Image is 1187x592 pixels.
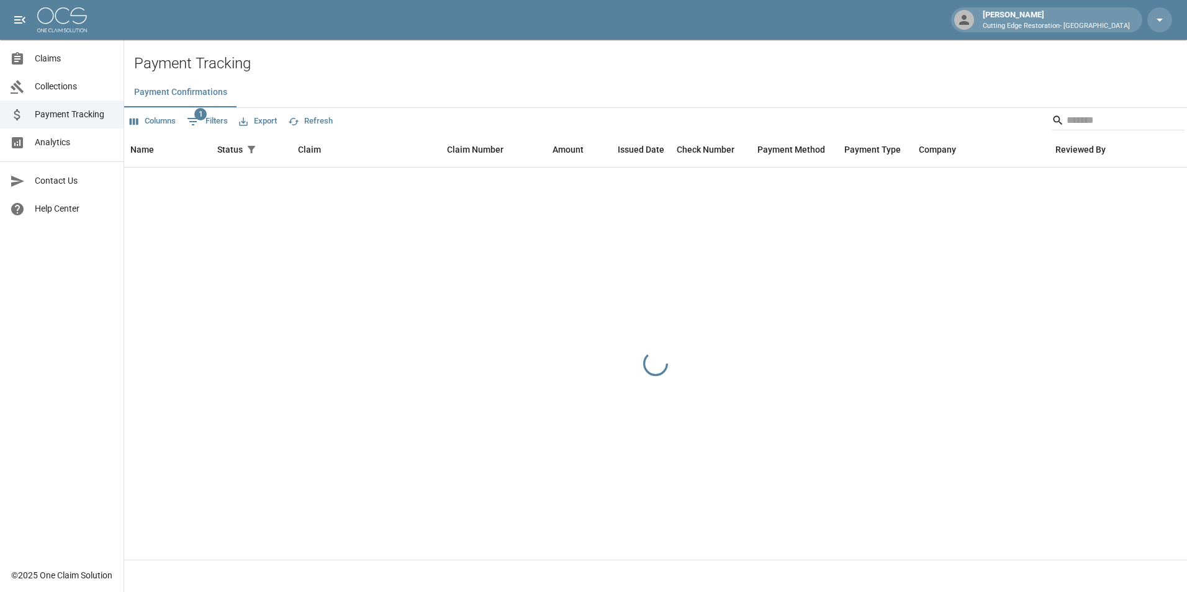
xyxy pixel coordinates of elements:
span: Claims [35,52,114,65]
span: Analytics [35,136,114,149]
div: Claim Number [447,132,503,167]
div: Payment Method [757,132,825,167]
div: Company [919,132,956,167]
div: Claim Number [441,132,528,167]
p: Cutting Edge Restoration- [GEOGRAPHIC_DATA] [983,21,1130,32]
button: Select columns [127,112,179,131]
span: Contact Us [35,174,114,187]
button: Export [236,112,280,131]
span: 1 [194,108,207,120]
span: Collections [35,80,114,93]
div: 1 active filter [243,141,260,158]
div: Name [130,132,154,167]
div: Reviewed By [1049,132,1186,167]
div: Payment Method [751,132,838,167]
div: Check Number [670,132,751,167]
button: Show filters [184,112,231,132]
button: Show filters [243,141,260,158]
button: Payment Confirmations [124,78,237,107]
div: Status [217,132,243,167]
button: open drawer [7,7,32,32]
div: dynamic tabs [124,78,1187,107]
div: Claim [298,132,321,167]
div: Amount [553,132,584,167]
div: Name [124,132,211,167]
h2: Payment Tracking [134,55,1187,73]
button: Sort [260,141,278,158]
div: [PERSON_NAME] [978,9,1135,31]
div: Amount [528,132,590,167]
img: ocs-logo-white-transparent.png [37,7,87,32]
div: Search [1052,110,1185,133]
div: Check Number [677,132,734,167]
div: Claim [292,132,441,167]
div: Status [211,132,292,167]
div: Company [913,132,1049,167]
div: Payment Type [838,132,913,167]
div: Issued Date [590,132,670,167]
span: Help Center [35,202,114,215]
div: Reviewed By [1055,132,1106,167]
div: Payment Type [844,132,901,167]
div: © 2025 One Claim Solution [11,569,112,581]
button: Refresh [285,112,336,131]
div: Issued Date [618,132,664,167]
span: Payment Tracking [35,108,114,121]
